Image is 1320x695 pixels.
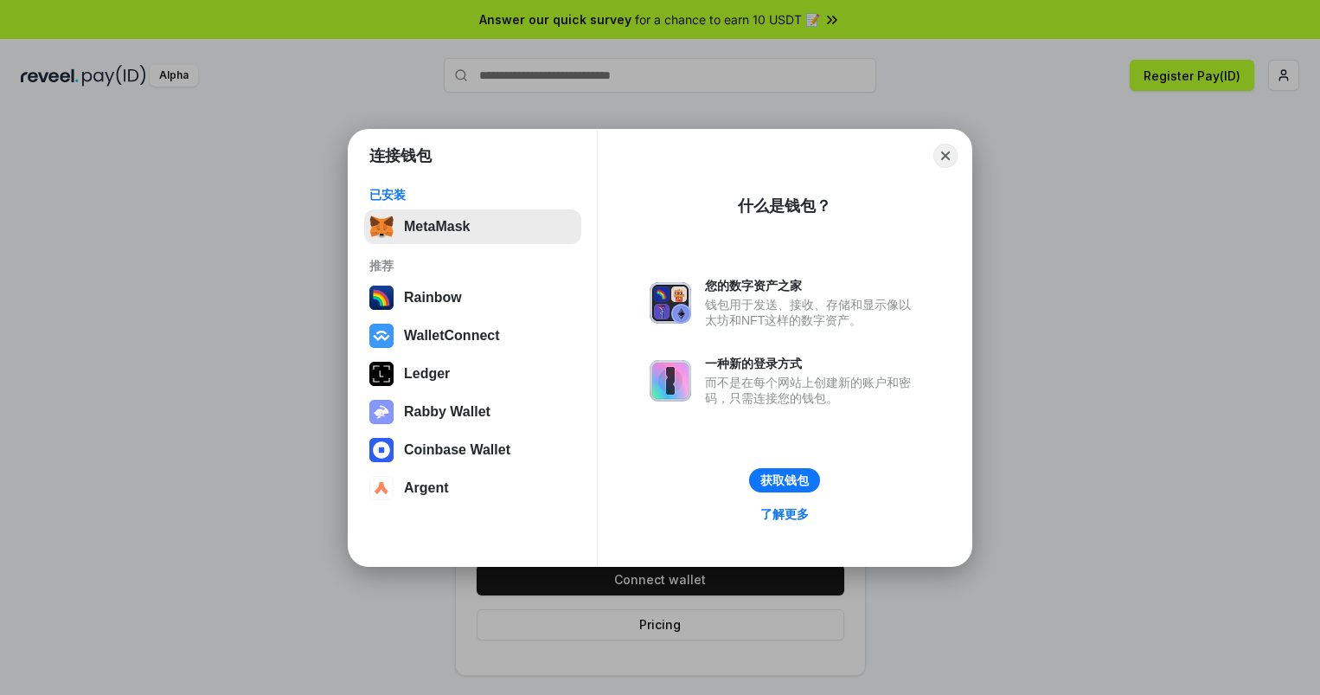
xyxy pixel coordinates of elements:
div: 钱包用于发送、接收、存储和显示像以太坊和NFT这样的数字资产。 [705,297,920,328]
h1: 连接钱包 [369,145,432,166]
div: 获取钱包 [760,473,809,488]
img: svg+xml,%3Csvg%20width%3D%22120%22%20height%3D%22120%22%20viewBox%3D%220%200%20120%20120%22%20fil... [369,286,394,310]
div: 您的数字资产之家 [705,278,920,293]
button: Ledger [364,357,581,391]
div: WalletConnect [404,328,500,344]
div: Ledger [404,366,450,382]
div: 已安装 [369,187,576,203]
div: MetaMask [404,219,470,235]
div: 什么是钱包？ [738,196,831,216]
img: svg+xml,%3Csvg%20xmlns%3D%22http%3A%2F%2Fwww.w3.org%2F2000%2Fsvg%22%20fill%3D%22none%22%20viewBox... [650,282,691,324]
div: Rainbow [404,290,462,306]
img: svg+xml,%3Csvg%20fill%3D%22none%22%20height%3D%2233%22%20viewBox%3D%220%200%2035%2033%22%20width%... [369,215,394,239]
button: 获取钱包 [749,468,820,492]
img: svg+xml,%3Csvg%20xmlns%3D%22http%3A%2F%2Fwww.w3.org%2F2000%2Fsvg%22%20fill%3D%22none%22%20viewBox... [369,400,394,424]
div: 一种新的登录方式 [705,356,920,371]
div: Argent [404,480,449,496]
img: svg+xml,%3Csvg%20xmlns%3D%22http%3A%2F%2Fwww.w3.org%2F2000%2Fsvg%22%20fill%3D%22none%22%20viewBox... [650,360,691,402]
div: 而不是在每个网站上创建新的账户和密码，只需连接您的钱包。 [705,375,920,406]
button: WalletConnect [364,319,581,353]
button: MetaMask [364,209,581,244]
img: svg+xml,%3Csvg%20width%3D%2228%22%20height%3D%2228%22%20viewBox%3D%220%200%2028%2028%22%20fill%3D... [369,438,394,462]
img: svg+xml,%3Csvg%20width%3D%2228%22%20height%3D%2228%22%20viewBox%3D%220%200%2028%2028%22%20fill%3D... [369,476,394,500]
div: 推荐 [369,258,576,273]
div: 了解更多 [760,506,809,522]
div: Rabby Wallet [404,404,490,420]
button: Close [933,144,958,168]
button: Argent [364,471,581,505]
img: svg+xml,%3Csvg%20xmlns%3D%22http%3A%2F%2Fwww.w3.org%2F2000%2Fsvg%22%20width%3D%2228%22%20height%3... [369,362,394,386]
button: Rainbow [364,280,581,315]
img: svg+xml,%3Csvg%20width%3D%2228%22%20height%3D%2228%22%20viewBox%3D%220%200%2028%2028%22%20fill%3D... [369,324,394,348]
div: Coinbase Wallet [404,442,510,458]
a: 了解更多 [750,503,819,525]
button: Rabby Wallet [364,395,581,429]
button: Coinbase Wallet [364,433,581,467]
